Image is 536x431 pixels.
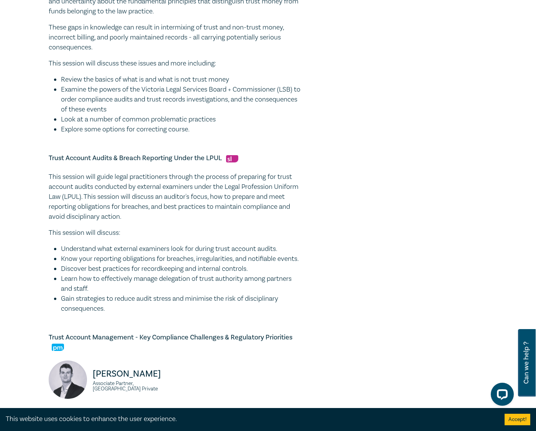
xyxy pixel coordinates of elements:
[49,333,302,351] h5: Trust Account Management - Key Compliance Challenges & Regulatory Priorities
[61,75,302,85] li: Review the basics of what is and what is not trust money
[523,334,530,392] span: Can we help ?
[49,59,302,69] p: This session will discuss these issues and more including:
[49,23,302,52] p: These gaps in knowledge can result in intermixing of trust and non-trust money, incorrect billing...
[61,294,302,314] li: Gain strategies to reduce audit stress and minimise the risk of disciplinary consequences.
[93,381,170,392] small: Associate Partner, [GEOGRAPHIC_DATA] Private
[49,228,302,238] p: This session will discuss:
[485,380,517,412] iframe: LiveChat chat widget
[61,85,302,115] li: Examine the powers of the Victoria Legal Services Board + Commissioner (LSB) to order compliance ...
[61,264,302,274] li: Discover best practices for recordkeeping and internal controls.
[61,244,302,254] li: Understand what external examiners look for during trust account audits.
[61,254,302,264] li: Know your reporting obligations for breaches, irregularities, and notifiable events.
[49,154,302,163] h5: Trust Account Audits & Breach Reporting Under the LPUL
[61,125,302,134] li: Explore some options for correcting course.
[49,172,302,222] p: This session will guide legal practitioners through the process of preparing for trust account au...
[52,344,64,351] img: Practice Management & Business Skills
[226,155,238,162] img: Substantive Law
[6,414,493,424] div: This website uses cookies to enhance the user experience.
[49,361,87,399] img: Alex Young
[93,368,170,380] p: [PERSON_NAME]
[61,274,302,294] li: Learn how to effectively manage delegation of trust authority among partners and staff.
[505,414,530,425] button: Accept cookies
[61,115,302,125] li: Look at a number of common problematic practices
